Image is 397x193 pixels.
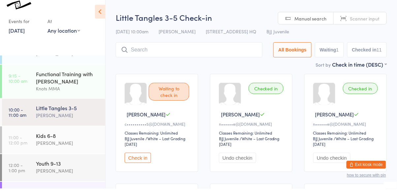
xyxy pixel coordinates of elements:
div: n••••••e@[DOMAIN_NAME] [219,126,286,131]
div: Little Tangles 3-5 [36,109,100,116]
div: BJJ Juvenile [219,140,239,146]
span: [PERSON_NAME] [315,115,354,122]
div: Check in time (DESC) [332,65,387,73]
div: n••••••e@[DOMAIN_NAME] [313,126,380,131]
div: Events for [9,20,41,31]
a: 10:00 -11:00 amLittle Tangles 3-5[PERSON_NAME] [2,103,105,130]
div: Any location [47,31,80,39]
span: Scanner input [350,20,380,26]
time: 10:00 - 11:00 am [9,112,26,122]
label: Sort by [316,66,331,73]
div: At [47,20,80,31]
time: 9:15 - 10:00 am [9,78,27,88]
div: Classes Remaining: Unlimited [313,135,380,140]
div: [PERSON_NAME] [36,116,100,124]
div: Waiting to check in [149,87,189,105]
span: [PERSON_NAME] [221,115,260,122]
span: BJJ Juvenile [266,33,290,39]
span: [DATE] 10:00am [116,33,148,39]
button: Checked in11 [347,47,387,62]
div: Classes Remaining: Unlimited [219,135,286,140]
button: Undo checkin [219,157,256,168]
button: All Bookings [273,47,312,62]
input: Search [116,47,262,62]
div: Knots MMA [36,89,100,97]
div: Kids 6-8 [36,137,100,144]
span: [PERSON_NAME] [159,33,196,39]
time: 12:00 - 1:00 pm [9,167,25,177]
h2: Little Tangles 3-5 Check-in [116,16,387,27]
a: [DATE] [9,31,25,39]
button: how to secure with pin [347,177,386,182]
div: Checked in [249,87,284,99]
span: [PERSON_NAME] [127,115,166,122]
time: 9:00 - 10:00 am [9,50,27,60]
span: [STREET_ADDRESS] HQ [206,33,256,39]
div: Youth 9-13 [36,164,100,172]
button: Exit kiosk mode [347,165,386,173]
a: 9:15 -10:00 amFunctional Training with [PERSON_NAME]Knots MMA [2,69,105,103]
div: [PERSON_NAME] [36,144,100,151]
div: Checked in [343,87,378,99]
button: Check in [125,157,151,168]
button: Waiting1 [315,47,344,62]
div: c••••••••••5@[DOMAIN_NAME] [125,126,191,131]
img: Knots Jiu-Jitsu [7,5,31,14]
a: 12:00 -1:00 pmYouth 9-13[PERSON_NAME] [2,159,105,186]
div: Functional Training with [PERSON_NAME] [36,75,100,89]
div: 1 [336,52,339,57]
div: BJJ Juvenile [125,140,144,146]
div: BJJ Juvenile [313,140,333,146]
div: [PERSON_NAME] [36,172,100,179]
button: Undo checkin [313,157,351,168]
span: Manual search [295,20,327,26]
time: 11:00 - 12:00 pm [9,139,27,150]
div: Classes Remaining: Unlimited [125,135,191,140]
a: 11:00 -12:00 pmKids 6-8[PERSON_NAME] [2,131,105,158]
div: 11 [377,52,382,57]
